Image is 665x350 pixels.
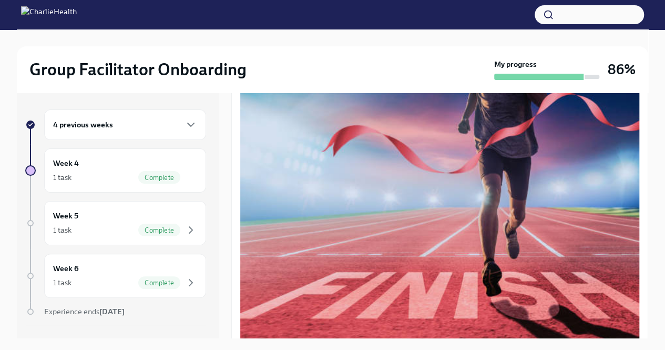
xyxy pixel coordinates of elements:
button: Zoom image [240,74,639,341]
h2: Group Facilitator Onboarding [29,59,247,80]
div: 1 task [53,277,71,288]
span: Experience ends [44,307,125,316]
span: Complete [138,279,180,287]
h6: Week 6 [53,263,79,274]
img: CharlieHealth [21,6,77,23]
a: Week 51 taskComplete [25,201,206,245]
a: Week 41 taskComplete [25,148,206,193]
a: Week 61 taskComplete [25,254,206,298]
strong: My progress [494,59,537,69]
h6: Week 5 [53,210,78,222]
h6: 4 previous weeks [53,119,113,131]
div: 1 task [53,172,71,183]
span: Complete [138,174,180,182]
strong: [DATE] [99,307,125,316]
h6: Week 4 [53,157,79,169]
div: 1 task [53,225,71,235]
h3: 86% [608,60,636,79]
div: 4 previous weeks [44,109,206,140]
span: Complete [138,226,180,234]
